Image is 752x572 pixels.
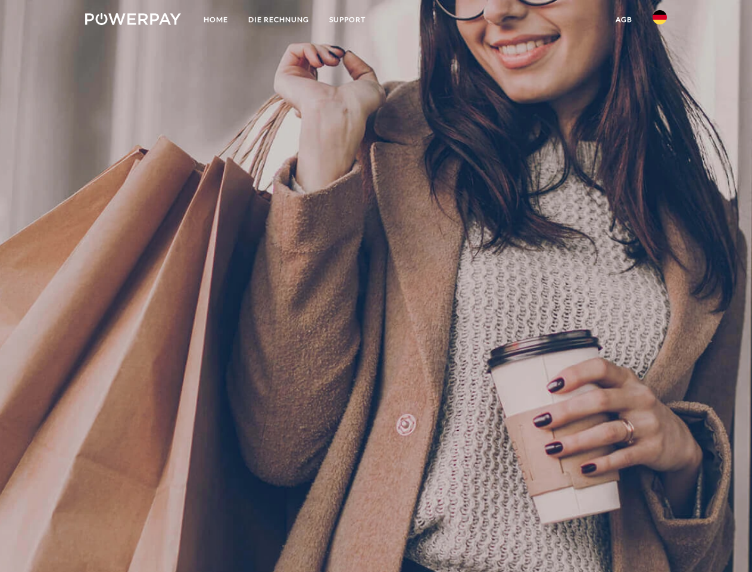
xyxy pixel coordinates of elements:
[653,10,667,24] img: de
[85,13,181,25] img: logo-powerpay-white.svg
[194,9,238,30] a: Home
[319,9,376,30] a: SUPPORT
[238,9,319,30] a: DIE RECHNUNG
[606,9,642,30] a: agb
